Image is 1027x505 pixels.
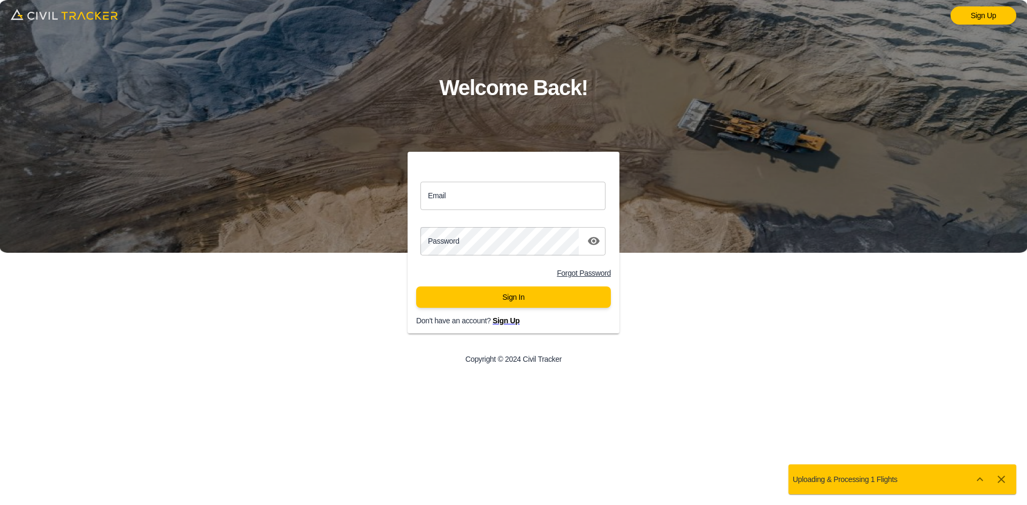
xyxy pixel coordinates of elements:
a: Sign Up [951,6,1016,25]
img: logo [11,5,118,24]
button: Sign In [416,286,611,308]
button: Show more [969,469,991,490]
p: Copyright © 2024 Civil Tracker [465,355,562,363]
input: email [420,182,606,210]
a: Sign Up [493,316,520,325]
a: Forgot Password [557,269,611,277]
p: Uploading & Processing 1 Flights [793,475,898,484]
p: Don't have an account? [416,316,628,325]
button: toggle password visibility [583,230,604,252]
h1: Welcome Back! [439,71,588,105]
